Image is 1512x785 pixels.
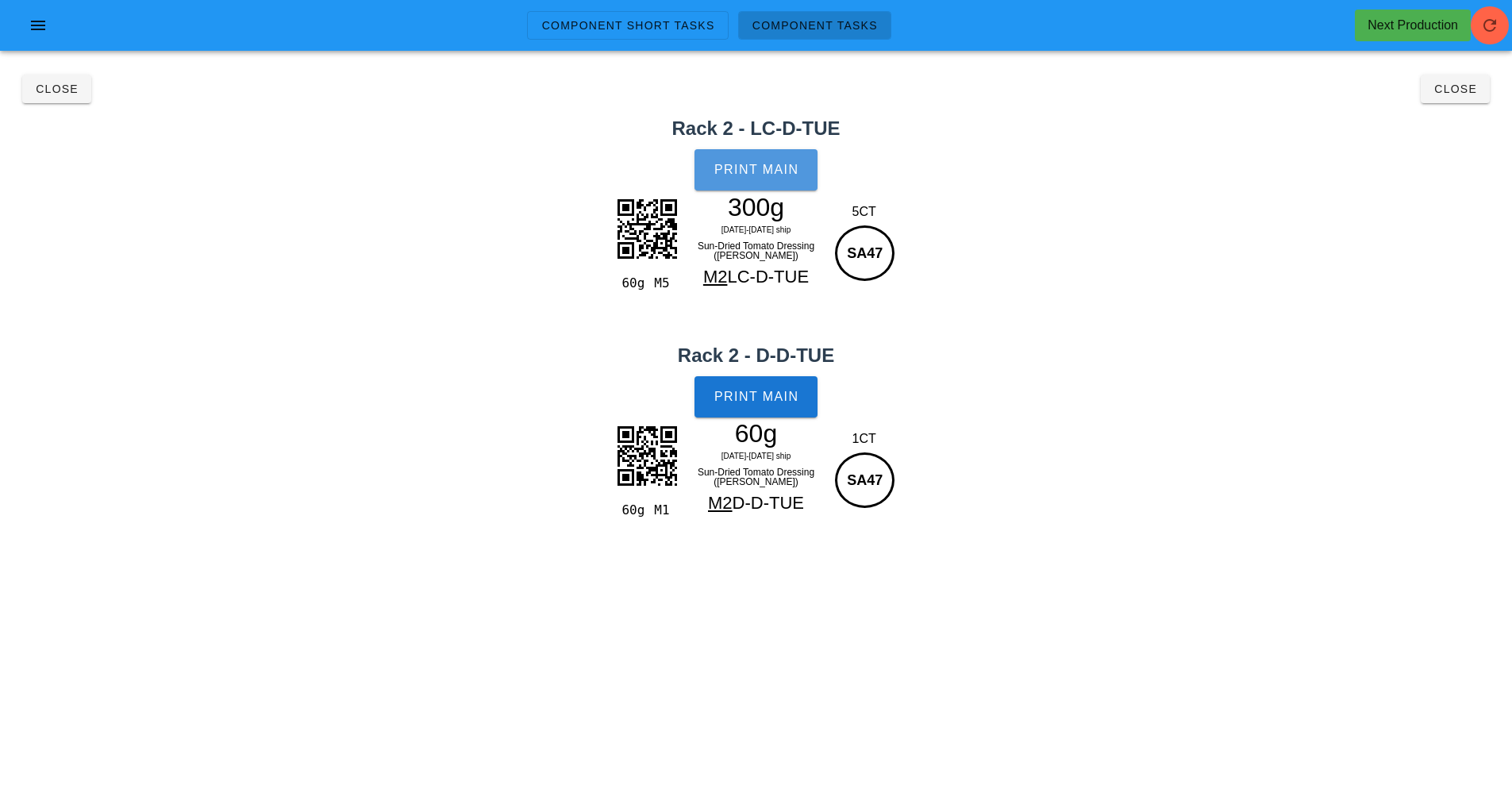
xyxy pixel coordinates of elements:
span: M2 [703,267,728,287]
button: Close [22,75,91,103]
span: M2 [708,493,733,513]
div: 300g [687,195,825,219]
span: Close [1433,83,1477,95]
div: 5CT [831,202,897,221]
h2: Rack 2 - D-D-TUE [10,341,1502,370]
button: Print Main [694,376,817,418]
span: D-D-TUE [733,493,804,513]
div: 60g [687,421,825,445]
span: LC-D-TUE [727,267,809,287]
div: Next Production [1368,16,1458,35]
div: SA47 [835,225,895,281]
span: Close [35,83,79,95]
span: Component Short Tasks [541,19,714,32]
span: Print Main [714,163,799,177]
div: 60g [615,500,648,521]
div: Sun-Dried Tomato Dressing ([PERSON_NAME]) [687,238,825,264]
button: Close [1421,75,1490,103]
span: [DATE]-[DATE] ship [721,452,791,460]
span: Print Main [714,390,799,404]
span: [DATE]-[DATE] ship [721,225,791,234]
div: 60g [615,273,648,294]
div: M5 [648,273,680,294]
button: Print Main [694,149,817,190]
span: Component Tasks [752,19,878,32]
div: Sun-Dried Tomato Dressing ([PERSON_NAME]) [687,464,825,490]
img: AF9gAAAABJRU5ErkJggg== [607,189,687,268]
a: Component Short Tasks [527,11,728,40]
img: MOGKodkbGXWK6KQwgBD4rqQOBMfa2EONWgPknsqE4yEXU9CRGs7Ish2YTEkGkthBRIkoohJEQhf6P0SCEq2InnCIQQjtVIZAg... [607,416,687,495]
h2: Rack 2 - LC-D-TUE [10,114,1502,143]
div: 1CT [831,429,897,448]
a: Component Tasks [738,11,891,40]
div: M1 [648,500,680,521]
div: SA47 [835,452,895,508]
